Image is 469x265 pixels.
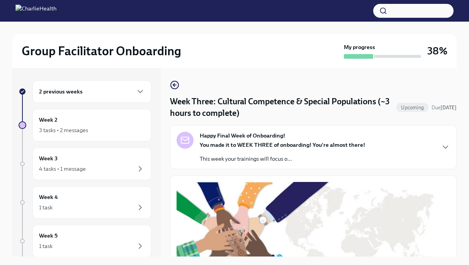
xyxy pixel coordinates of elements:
h6: Week 5 [39,231,58,240]
h3: 38% [427,44,447,58]
strong: You made it to WEEK THREE of onboarding! You're almost there! [200,141,365,148]
strong: Happy Final Week of Onboarding! [200,132,285,139]
h2: Group Facilitator Onboarding [22,43,181,59]
a: Week 23 tasks • 2 messages [19,109,151,141]
span: September 8th, 2025 10:00 [432,104,457,111]
span: Due [432,105,457,110]
strong: My progress [344,43,375,51]
h6: Week 3 [39,154,58,163]
div: 2 previous weeks [32,80,151,103]
h6: 2 previous weeks [39,87,83,96]
div: 1 task [39,242,53,250]
a: Week 34 tasks • 1 message [19,148,151,180]
a: Week 41 task [19,186,151,219]
span: Upcoming [396,105,428,110]
h6: Week 4 [39,193,58,201]
img: CharlieHealth [15,5,56,17]
h4: Week Three: Cultural Competence & Special Populations (~3 hours to complete) [170,96,393,119]
div: 4 tasks • 1 message [39,165,86,173]
strong: [DATE] [440,105,457,110]
div: 1 task [39,204,53,211]
a: Week 51 task [19,225,151,257]
h6: Week 2 [39,116,58,124]
div: 3 tasks • 2 messages [39,126,88,134]
p: This week your trainings will focus o... [200,155,365,163]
